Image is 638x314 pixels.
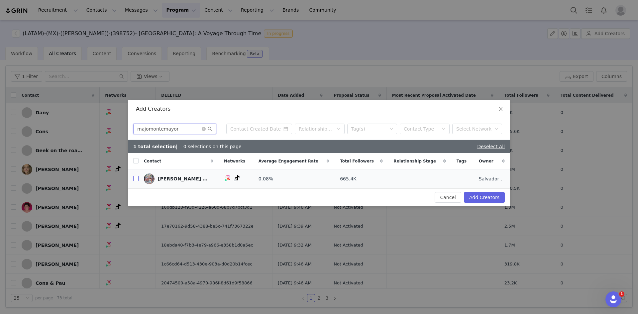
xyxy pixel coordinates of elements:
[479,175,502,182] span: Salvador .
[133,143,242,150] div: | 0 selections on this page
[442,127,446,132] i: icon: down
[144,173,213,184] a: [PERSON_NAME] [PERSON_NAME]
[133,124,216,134] input: Search...
[259,175,273,182] span: 0.08%
[136,105,502,113] div: Add Creators
[144,158,161,164] span: Contact
[337,127,341,132] i: icon: down
[389,127,393,132] i: icon: down
[226,124,292,134] input: Contact Created Date
[340,158,374,164] span: Total Followers
[435,192,461,203] button: Cancel
[208,127,212,131] i: icon: search
[299,126,333,132] div: Relationship Stage
[479,158,493,164] span: Owner
[351,126,387,132] div: Tag(s)
[494,127,498,132] i: icon: down
[456,126,492,132] div: Select Network
[259,158,318,164] span: Average Engagement Rate
[224,158,245,164] span: Networks
[133,144,176,149] b: 1 total selection
[144,173,155,184] img: 5c4261df-da19-4e6f-92da-5417c09fd2dc.jpg
[619,291,624,297] span: 1
[491,100,510,119] button: Close
[283,127,288,131] i: icon: calendar
[464,192,505,203] button: Add Creators
[477,144,505,149] a: Deselect All
[225,175,231,180] img: instagram.svg
[158,176,208,181] div: [PERSON_NAME] [PERSON_NAME]
[457,158,467,164] span: Tags
[498,106,503,112] i: icon: close
[393,158,436,164] span: Relationship Stage
[340,175,356,182] span: 665.4K
[605,291,621,307] iframe: Intercom live chat
[202,127,206,131] i: icon: close-circle
[404,126,438,132] div: Contact Type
